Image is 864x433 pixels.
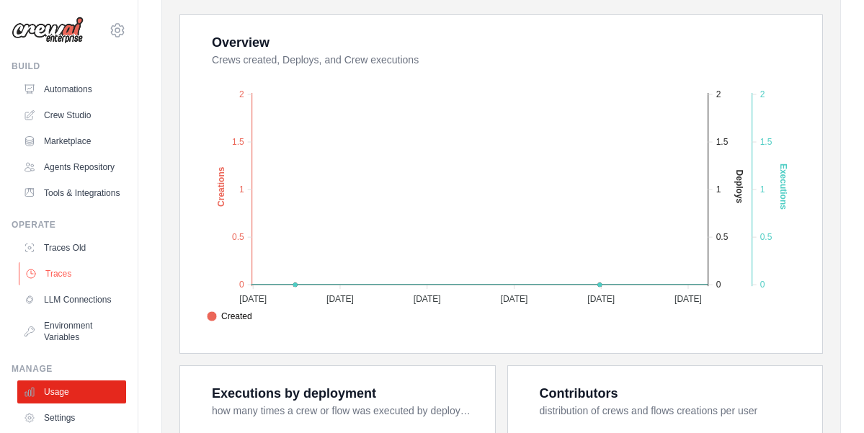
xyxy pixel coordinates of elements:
div: Overview [212,32,270,53]
span: Created [207,310,252,323]
tspan: 0.5 [760,232,772,242]
tspan: 0.5 [716,232,729,242]
tspan: 2 [716,89,721,99]
img: Logo [12,17,84,44]
a: Traces Old [17,236,126,259]
a: Tools & Integrations [17,182,126,205]
tspan: 1.5 [232,137,244,147]
div: Executions by deployment [212,383,376,403]
a: Crew Studio [17,104,126,127]
dt: Crews created, Deploys, and Crew executions [212,53,805,67]
div: Contributors [540,383,618,403]
a: Traces [19,262,128,285]
tspan: 2 [760,89,765,99]
dt: distribution of crews and flows creations per user [540,403,806,418]
tspan: 0.5 [232,232,244,242]
div: Manage [12,363,126,375]
a: Settings [17,406,126,429]
tspan: [DATE] [326,294,354,304]
tspan: 0 [716,280,721,290]
tspan: 1 [716,184,721,195]
tspan: 1.5 [760,137,772,147]
tspan: 0 [239,280,244,290]
a: Marketplace [17,130,126,153]
tspan: [DATE] [501,294,528,304]
dt: how many times a crew or flow was executed by deployment [212,403,478,418]
div: Operate [12,219,126,231]
tspan: 1 [239,184,244,195]
a: LLM Connections [17,288,126,311]
div: Build [12,61,126,72]
tspan: [DATE] [587,294,615,304]
text: Executions [778,164,788,210]
a: Usage [17,380,126,403]
tspan: 1 [760,184,765,195]
tspan: [DATE] [414,294,441,304]
a: Automations [17,78,126,101]
tspan: 1.5 [716,137,729,147]
a: Agents Repository [17,156,126,179]
text: Creations [216,166,226,207]
a: Environment Variables [17,314,126,349]
text: Deploys [734,170,744,204]
tspan: [DATE] [674,294,702,304]
tspan: 2 [239,89,244,99]
tspan: [DATE] [239,294,267,304]
tspan: 0 [760,280,765,290]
